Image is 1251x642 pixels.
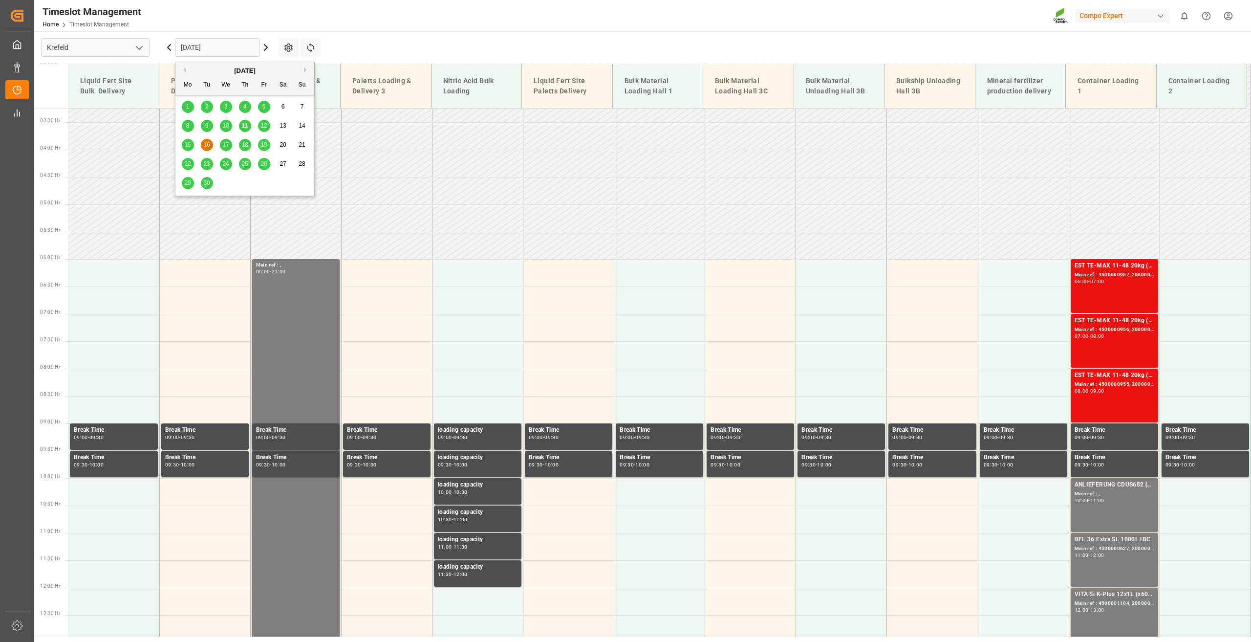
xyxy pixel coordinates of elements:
div: We [220,79,232,91]
button: Next Month [304,67,310,73]
span: 26 [260,160,267,167]
div: 10:00 [1181,463,1195,467]
div: - [270,463,271,467]
div: Break Time [529,453,608,463]
div: - [543,435,544,440]
div: 10:00 [999,463,1014,467]
span: 06:30 Hr [40,282,60,288]
div: - [452,545,453,549]
div: 08:00 [1090,334,1104,338]
div: 09:30 [347,463,361,467]
div: - [1180,463,1181,467]
div: - [452,517,453,522]
div: Choose Sunday, September 7th, 2025 [296,101,308,113]
div: 10:00 [817,463,831,467]
div: 11:00 [1075,553,1089,557]
span: 30 [203,179,210,186]
span: 4 [243,103,247,110]
div: Main ref : , [1075,490,1154,498]
div: month 2025-09 [178,97,312,193]
div: 09:30 [817,435,831,440]
span: 03:30 Hr [40,118,60,123]
div: 10:00 [272,463,286,467]
div: EST TE-MAX 11-48 20kg (x45) ES, PT MTO [1075,261,1154,271]
span: 17 [222,141,229,148]
span: 2 [205,103,209,110]
span: 10:30 Hr [40,501,60,507]
div: 09:30 [908,435,923,440]
div: Break Time [1165,453,1245,463]
div: 08:00 [1075,389,1089,393]
div: EST TE-MAX 11-48 20kg (x45) ES, PT MTO [1075,316,1154,326]
div: 12:00 [1075,608,1089,612]
div: Break Time [256,425,336,435]
div: - [88,435,89,440]
div: - [634,463,635,467]
div: - [179,435,180,440]
div: 09:00 [438,435,452,440]
div: 09:00 [74,435,88,440]
span: 28 [299,160,305,167]
div: Break Time [984,425,1063,435]
div: - [725,435,726,440]
span: 14 [299,122,305,129]
div: 10:00 [1075,498,1089,503]
div: - [452,435,453,440]
div: - [906,435,908,440]
div: Break Time [1075,425,1154,435]
div: Break Time [74,453,154,463]
div: 09:30 [1165,463,1180,467]
div: Choose Tuesday, September 9th, 2025 [201,120,213,132]
div: - [634,435,635,440]
div: Bulkship Unloading Hall 3B [892,72,967,100]
div: Choose Tuesday, September 2nd, 2025 [201,101,213,113]
span: 8 [186,122,190,129]
div: - [1088,608,1090,612]
div: Break Time [256,453,336,463]
div: 09:30 [272,435,286,440]
div: Choose Saturday, September 27th, 2025 [277,158,289,170]
span: 06:00 Hr [40,255,60,260]
button: Compo Expert [1076,6,1173,25]
span: 18 [241,141,248,148]
div: 12:00 [1090,553,1104,557]
div: Mineral fertilizer production delivery [983,72,1058,100]
span: 04:30 Hr [40,173,60,178]
span: 08:00 Hr [40,364,60,370]
div: Choose Wednesday, September 10th, 2025 [220,120,232,132]
div: Choose Tuesday, September 16th, 2025 [201,139,213,151]
span: 5 [262,103,266,110]
span: 3 [224,103,228,110]
div: 09:30 [620,463,634,467]
div: Break Time [620,425,699,435]
span: 12:00 Hr [40,583,60,589]
div: Choose Tuesday, September 30th, 2025 [201,177,213,189]
div: Choose Monday, September 8th, 2025 [182,120,194,132]
div: 10:00 [635,463,649,467]
div: Break Time [74,425,154,435]
div: Bulk Material Loading Hall 1 [621,72,695,100]
div: Break Time [711,453,790,463]
div: loading capacity [438,508,518,517]
div: 11:30 [453,545,468,549]
span: 7 [301,103,304,110]
div: - [1180,435,1181,440]
div: Bulk Material Loading Hall 3C [711,72,786,100]
div: Nitric Acid Bulk Loading [439,72,514,100]
div: - [1088,553,1090,557]
div: Choose Monday, September 15th, 2025 [182,139,194,151]
div: Th [239,79,251,91]
div: 10:00 [363,463,377,467]
div: Break Time [711,425,790,435]
div: [DATE] [175,66,314,76]
span: 15 [184,141,191,148]
div: Choose Thursday, September 4th, 2025 [239,101,251,113]
div: 09:30 [1075,463,1089,467]
div: 06:00 [256,269,270,274]
div: Choose Friday, September 12th, 2025 [258,120,270,132]
div: VITA Si K-Plus 12x1L (x60) EGY [1075,590,1154,599]
img: Screenshot%202023-09-29%20at%2010.02.21.png_1712312052.png [1053,7,1069,24]
div: - [997,463,999,467]
div: Choose Sunday, September 28th, 2025 [296,158,308,170]
span: 12:30 Hr [40,611,60,616]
